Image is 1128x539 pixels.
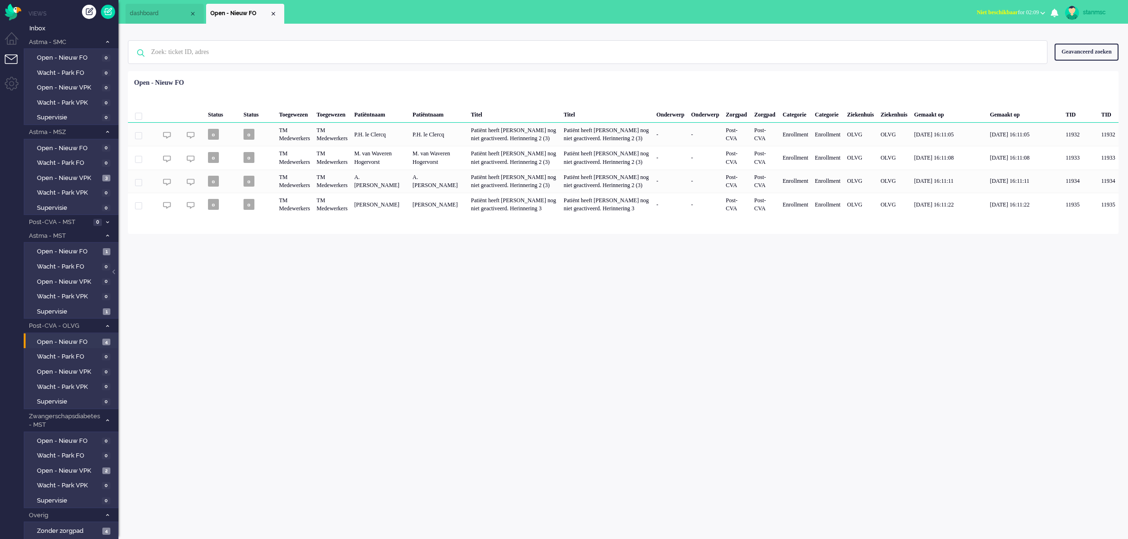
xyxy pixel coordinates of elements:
[130,9,189,18] span: dashboard
[27,495,117,505] a: Supervisie 0
[844,104,877,123] div: Ziekenhuis
[27,465,117,476] a: Open - Nieuw VPK 2
[877,123,911,146] div: OLVG
[911,123,986,146] div: [DATE] 16:11:05
[560,193,653,216] div: Patiënt heeft [PERSON_NAME] nog niet geactiveerd. Herinnering 3
[37,69,99,78] span: Wacht - Park FO
[102,114,110,121] span: 0
[102,293,110,300] span: 0
[877,193,911,216] div: OLVG
[102,189,110,197] span: 0
[468,123,560,146] div: Patiënt heeft [PERSON_NAME] nog niet geactiveerd. Herinnering 2 (3)
[977,9,1018,16] span: Niet beschikbaar
[27,306,117,316] a: Supervisie 1
[187,155,195,163] img: ic_chat_grey.svg
[270,10,277,18] div: Close tab
[27,82,117,92] a: Open - Nieuw VPK 0
[27,187,117,198] a: Wacht - Park VPK 0
[208,152,219,163] span: o
[27,366,117,377] a: Open - Nieuw VPK 0
[751,123,779,146] div: Post-CVA
[911,193,986,216] div: [DATE] 16:11:22
[37,262,99,271] span: Wacht - Park FO
[102,263,110,270] span: 0
[27,112,117,122] a: Supervisie 0
[27,396,117,406] a: Supervisie 0
[37,189,99,198] span: Wacht - Park VPK
[653,193,687,216] div: -
[1062,104,1098,123] div: TID
[409,193,468,216] div: [PERSON_NAME]
[101,5,115,19] a: Quick Ticket
[276,193,313,216] div: TM Medewerkers
[37,204,99,213] span: Supervisie
[1098,123,1119,146] div: 11932
[313,104,351,123] div: Toegewezen
[812,193,844,216] div: Enrollment
[688,170,722,193] div: -
[560,104,653,123] div: Titel
[37,451,99,460] span: Wacht - Park FO
[722,123,751,146] div: Post-CVA
[1062,123,1098,146] div: 11932
[844,193,877,216] div: OLVG
[27,511,101,520] span: Overig
[128,193,1119,216] div: 11935
[37,481,99,490] span: Wacht - Park VPK
[37,174,100,183] span: Open - Nieuw VPK
[37,383,99,392] span: Wacht - Park VPK
[244,152,254,163] span: o
[102,438,110,445] span: 0
[986,123,1062,146] div: [DATE] 16:11:05
[1098,193,1119,216] div: 11935
[27,525,117,536] a: Zonder zorgpad 4
[37,397,99,406] span: Supervisie
[187,178,195,186] img: ic_chat_grey.svg
[653,123,687,146] div: -
[688,193,722,216] div: -
[986,146,1062,169] div: [DATE] 16:11:08
[751,193,779,216] div: Post-CVA
[351,104,409,123] div: Patiëntnaam
[911,146,986,169] div: [DATE] 16:11:08
[28,9,118,18] li: Views
[102,528,110,535] span: 4
[877,146,911,169] div: OLVG
[128,170,1119,193] div: 11934
[102,452,110,459] span: 0
[911,170,986,193] div: [DATE] 16:11:11
[653,146,687,169] div: -
[27,351,117,361] a: Wacht - Park FO 0
[351,170,409,193] div: A. [PERSON_NAME]
[27,218,90,227] span: Post-CVA - MST
[313,146,351,169] div: TM Medewerkers
[812,123,844,146] div: Enrollment
[102,175,110,182] span: 3
[27,246,117,256] a: Open - Nieuw FO 1
[653,170,687,193] div: -
[37,307,100,316] span: Supervisie
[986,170,1062,193] div: [DATE] 16:11:11
[240,104,276,123] div: Status
[844,146,877,169] div: OLVG
[163,131,171,139] img: ic_chat_grey.svg
[27,276,117,287] a: Open - Nieuw VPK 0
[313,123,351,146] div: TM Medewerkers
[128,146,1119,169] div: 11933
[102,339,110,346] span: 4
[276,146,313,169] div: TM Medewerkers
[5,54,26,76] li: Tickets menu
[37,467,100,476] span: Open - Nieuw VPK
[560,146,653,169] div: Patiënt heeft [PERSON_NAME] nog niet geactiveerd. Herinnering 2 (3)
[163,155,171,163] img: ic_chat_grey.svg
[102,84,110,91] span: 0
[37,99,99,108] span: Wacht - Park VPK
[276,104,313,123] div: Toegewezen
[1062,170,1098,193] div: 11934
[5,4,21,20] img: flow_omnibird.svg
[102,353,110,360] span: 0
[351,193,409,216] div: [PERSON_NAME]
[1055,44,1119,60] div: Geavanceerd zoeken
[409,123,468,146] div: P.H. le Clercq
[877,170,911,193] div: OLVG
